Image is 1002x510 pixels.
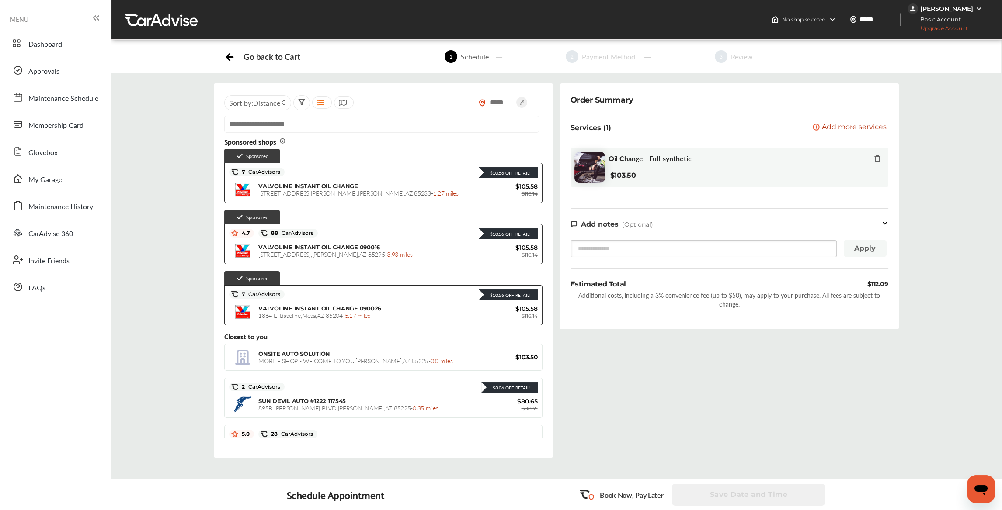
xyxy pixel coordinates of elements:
[238,230,250,237] span: 4.7
[258,244,380,251] span: VALVOLINE INSTANT OIL CHANGE 090016
[258,356,452,365] span: MOBILE SHOP - WE COME TO YOU , [PERSON_NAME] , AZ 85225 -
[8,276,103,298] a: FAQs
[488,385,531,391] div: $8.06 Off Retail!
[28,120,83,131] span: Membership Card
[727,52,756,62] div: Review
[574,152,605,183] img: oil-change-thumb.jpg
[28,174,62,186] span: My Garage
[610,171,636,179] b: $103.50
[975,5,982,12] img: WGsFRI8htEPBVLJbROoPRyZpYNWhNONpIPPETTm6eUC0GeLEiAAAAAElFTkSuQmCC
[413,403,438,412] span: 0.35 miles
[908,15,967,24] span: Basic Account
[522,313,538,319] span: $116.14
[8,86,103,109] a: Maintenance Schedule
[236,214,244,221] img: check-icon.521c8815.svg
[236,152,244,160] img: check-icon.521c8815.svg
[224,138,286,145] span: Sponsored shops
[445,50,457,63] span: 1
[224,332,542,340] div: Closest to you
[967,475,995,503] iframe: Button to launch messaging window
[231,230,238,237] img: star_icon.59ea9307.svg
[486,292,531,298] div: $10.56 Off Retail!
[28,255,70,267] span: Invite Friends
[844,240,887,257] button: Apply
[224,271,280,285] div: Sponsored
[900,13,901,26] img: header-divider.bc55588e.svg
[566,50,578,63] span: 2
[829,16,836,23] img: header-down-arrow.9dd2ce7d.svg
[258,250,412,258] span: [STREET_ADDRESS] , [PERSON_NAME] , AZ 85295 -
[920,5,973,13] div: [PERSON_NAME]
[258,311,370,320] span: 1864 E. Baseline , Mesa , AZ 85204 -
[245,291,280,297] span: CarAdvisors
[8,194,103,217] a: Maintenance History
[287,489,385,501] div: Schedule Appointment
[479,99,486,107] img: location_vector_orange.38f05af8.svg
[245,384,280,390] span: CarAdvisors
[431,356,452,365] span: 0.0 miles
[28,283,45,294] span: FAQs
[522,252,538,258] span: $116.14
[268,431,313,438] span: 28
[8,113,103,136] a: Membership Card
[238,383,280,390] span: 2
[813,124,887,132] button: Add more services
[238,291,280,298] span: 7
[908,25,968,36] span: Upgrade Account
[486,170,531,176] div: $10.56 Off Retail!
[245,169,280,175] span: CarAdvisors
[571,279,626,289] div: Estimated Total
[772,16,779,23] img: header-home-logo.8d720a4f.svg
[244,52,300,62] div: Go back to Cart
[231,383,238,390] img: caradvise_icon.5c74104a.svg
[571,291,888,308] div: Additional costs, including a 3% convenience fee (up to $50), may apply to your purchase. All fee...
[387,250,412,258] span: 3.93 miles
[28,228,73,240] span: CarAdvise 360
[8,59,103,82] a: Approvals
[234,348,251,366] img: empty_shop_logo.394c5474.svg
[258,403,438,412] span: 895B [PERSON_NAME] BLVD , [PERSON_NAME] , AZ 85225 -
[571,94,633,106] div: Order Summary
[28,93,98,104] span: Maintenance Schedule
[261,431,268,438] img: caradvise_icon.5c74104a.svg
[822,124,887,132] span: Add more services
[231,291,238,298] img: caradvise_icon.5c74104a.svg
[231,431,238,438] img: star_icon.59ea9307.svg
[571,124,611,132] p: Services (1)
[485,397,538,405] span: $80.65
[600,490,663,500] p: Book Now, Pay Later
[234,242,251,259] img: logo-valvoline.png
[522,190,538,197] span: $116.14
[850,16,857,23] img: location_vector.a44bc228.svg
[485,183,538,190] span: $105.58
[238,431,250,438] span: 5.0
[224,149,280,163] div: Sponsored
[908,3,918,14] img: jVpblrzwTbfkPYzPPzSLxeg0AAAAASUVORK5CYII=
[345,311,370,320] span: 5.17 miles
[234,396,251,412] img: logo-goodyear.png
[813,124,888,132] a: Add more services
[578,52,639,62] div: Payment Method
[28,39,62,50] span: Dashboard
[8,248,103,271] a: Invite Friends
[8,140,103,163] a: Glovebox
[234,303,251,320] img: logo-valvoline.png
[258,183,358,190] span: VALVOLINE INSTANT OIL CHANGE
[258,350,330,357] span: ONSITE AUTO SOLUTION
[224,210,280,224] div: Sponsored
[268,230,313,237] span: 88
[571,221,578,228] img: note-icon.db9493fa.svg
[278,230,313,236] span: CarAdvisors
[258,305,381,312] span: VALVOLINE INSTANT OIL CHANGE 090026
[485,305,538,313] span: $105.58
[8,32,103,55] a: Dashboard
[28,66,59,77] span: Approvals
[231,169,238,176] img: caradvise_icon.5c74104a.svg
[782,16,825,23] span: No shop selected
[229,98,280,108] span: Sort by :
[278,431,313,437] span: CarAdvisors
[486,231,531,237] div: $10.56 Off Retail!
[622,221,653,228] span: (Optional)
[8,167,103,190] a: My Garage
[258,397,346,404] span: SUN DEVIL AUTO #1222 117545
